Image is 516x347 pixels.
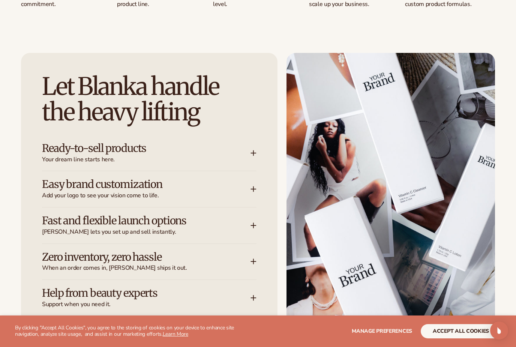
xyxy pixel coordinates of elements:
span: Manage preferences [352,327,412,335]
h3: Zero inventory, zero hassle [42,251,228,263]
h2: Let Blanka handle the heavy lifting [42,74,256,124]
p: By clicking "Accept All Cookies", you agree to the storing of cookies on your device to enhance s... [15,325,259,338]
span: [PERSON_NAME] lets you set up and sell instantly. [42,228,250,236]
span: Your dream line starts here. [42,156,250,164]
button: Manage preferences [352,324,412,338]
h3: Fast and flexible launch options [42,215,228,227]
a: Learn More [163,330,188,338]
span: Support when you need it. [42,300,250,308]
div: Open Intercom Messenger [490,321,508,339]
span: When an order comes in, [PERSON_NAME] ships it out. [42,264,250,272]
h3: Easy brand customization [42,179,228,190]
img: Boxes for skin care products. [286,53,495,329]
h3: Ready-to-sell products [42,143,228,154]
h3: Help from beauty experts [42,287,228,299]
span: Add your logo to see your vision come to life. [42,192,250,200]
button: accept all cookies [421,324,501,338]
